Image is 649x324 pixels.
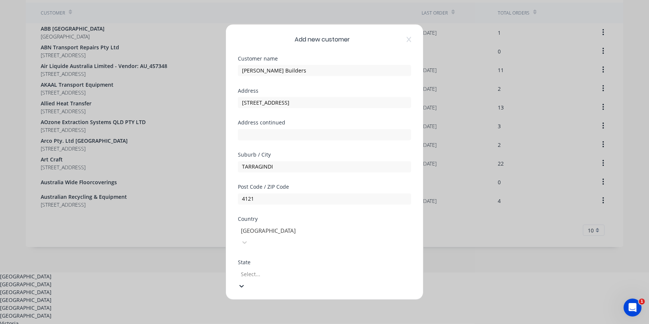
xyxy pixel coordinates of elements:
[295,35,350,44] span: Add new customer
[624,299,642,317] iframe: Intercom live chat
[238,260,411,265] div: State
[238,88,411,93] div: Address
[238,216,411,222] div: Country
[238,56,411,61] div: Customer name
[238,120,411,125] div: Address continued
[238,152,411,157] div: Suburb / City
[238,184,411,189] div: Post Code / ZIP Code
[639,299,645,305] span: 1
